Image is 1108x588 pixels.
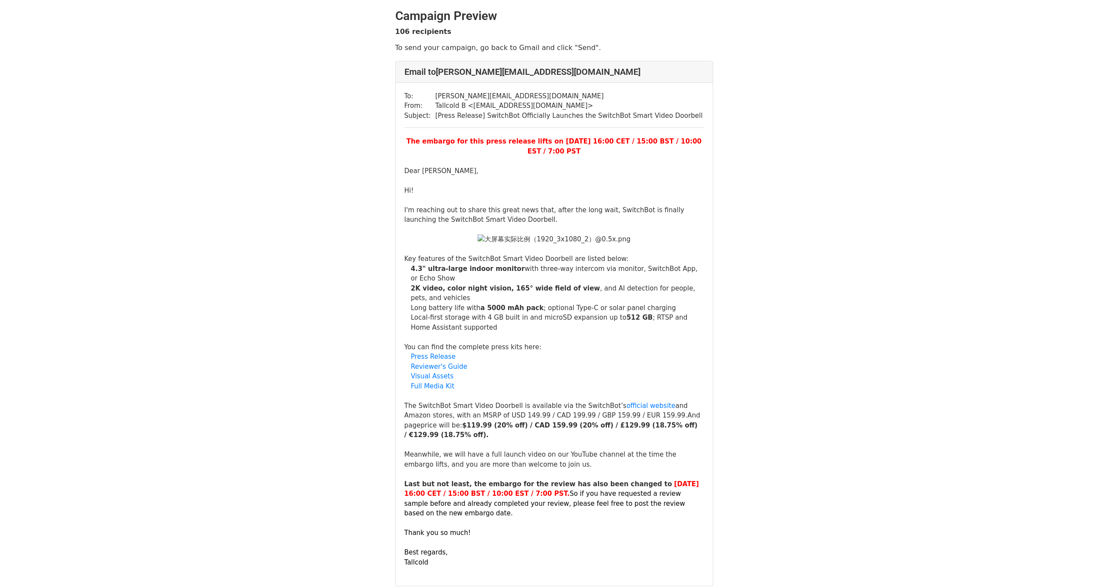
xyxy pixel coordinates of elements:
[626,402,675,410] a: official website
[435,101,703,111] td: Tallcold B < [EMAIL_ADDRESS][DOMAIN_NAME] >
[411,382,455,390] a: Full Media Kit
[404,91,435,101] td: To:
[406,137,701,155] font: The embargo for this press release lifts on [DATE] 16:00 CET / 15:00 BST / 10:00 EST / 7:00 PST
[404,480,672,488] b: Last but not least, the embargo for the review has also been changed to
[404,342,704,352] div: You can find the complete press kits here:
[404,490,685,517] font: So if you have requested a review sample before and already completed your review, please feel fr...
[395,27,451,36] strong: 106 recipients
[411,264,704,284] li: with three-way intercom via monitor, SwitchBot App, or Echo Show
[404,254,704,264] div: Key features of the SwitchBot Smart Video Doorbell are listed below:
[404,450,704,469] div: Meanwhile, we will have a full launch video on our YouTube channel at the time the embargo lifts,...
[404,411,700,429] span: And page
[411,303,704,313] li: Long battery life with ; optional Type-C or solar panel charging
[626,314,653,321] b: 512 GB
[404,558,428,566] font: Tallcold
[411,372,454,380] a: Visual Assets
[404,67,704,77] h4: Email to [PERSON_NAME][EMAIL_ADDRESS][DOMAIN_NAME]
[404,205,704,225] div: I'm reaching out to share this great news that, after the long wait, SwitchBot is finally launchi...
[411,313,704,332] li: Local-first storage with 4 GB built in and microSD expansion up to ; RTSP and Home Assistant supp...
[404,548,448,556] font: Best regards,
[411,284,704,303] li: , and AI detection for people, pets, and vehicles
[404,111,435,121] td: Subject:
[404,529,471,537] font: Thank you so much!
[404,186,704,196] div: Hi!
[411,265,525,273] b: 4.3" ultra-large indoor monitor
[404,101,435,111] td: From:
[411,353,456,361] a: Press Release
[404,401,704,440] div: The SwitchBot Smart Video Doorbell is available via the SwitchBot’s and Amazon stores, with an MS...
[435,91,703,101] td: [PERSON_NAME][EMAIL_ADDRESS][DOMAIN_NAME]
[481,304,544,312] b: a 5000 mAh pack
[395,9,713,23] h2: Campaign Preview
[411,284,600,292] b: 2K video, color night vision, 165° wide field of view
[478,234,630,244] img: 大屏幕实际比例（1920_3x1080_2）@0.5x.png
[404,421,698,439] b: $119.99 (20% off) / CAD 159.99 (20% off) / £129.99 (18.75% off) / €129.99 (18.75% off).
[395,43,713,52] p: To send your campaign, go back to Gmail and click "Send".
[411,363,468,371] a: Reviewer's Guide
[404,166,704,176] div: Dear [PERSON_NAME],
[435,111,703,121] td: [Press Release] SwitchBot Officially Launches the SwitchBot Smart Video Doorbell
